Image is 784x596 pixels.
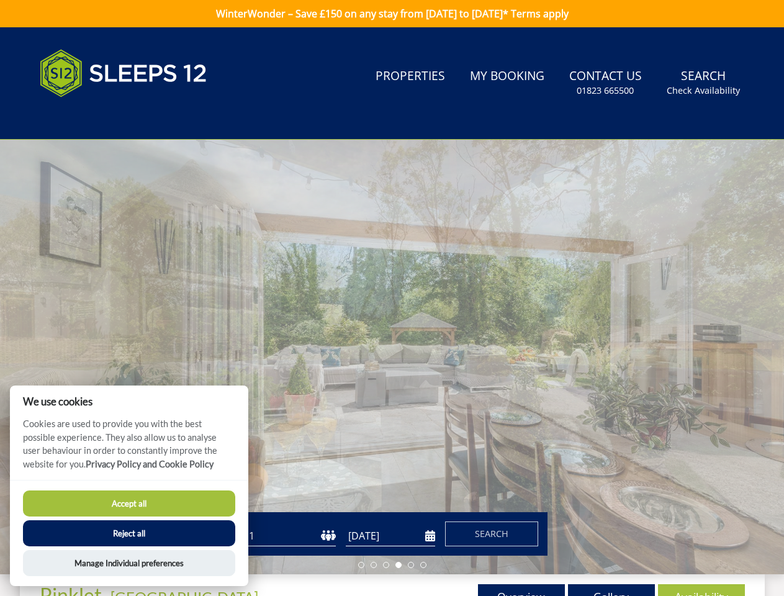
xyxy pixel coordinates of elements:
[465,63,549,91] a: My Booking
[40,42,207,104] img: Sleeps 12
[662,63,745,103] a: SearchCheck Availability
[667,84,740,97] small: Check Availability
[445,521,538,546] button: Search
[23,520,235,546] button: Reject all
[346,526,435,546] input: Arrival Date
[86,459,214,469] a: Privacy Policy and Cookie Policy
[10,417,248,480] p: Cookies are used to provide you with the best possible experience. They also allow us to analyse ...
[10,395,248,407] h2: We use cookies
[577,84,634,97] small: 01823 665500
[475,528,508,540] span: Search
[34,112,164,122] iframe: Customer reviews powered by Trustpilot
[371,63,450,91] a: Properties
[23,550,235,576] button: Manage Individual preferences
[564,63,647,103] a: Contact Us01823 665500
[23,490,235,517] button: Accept all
